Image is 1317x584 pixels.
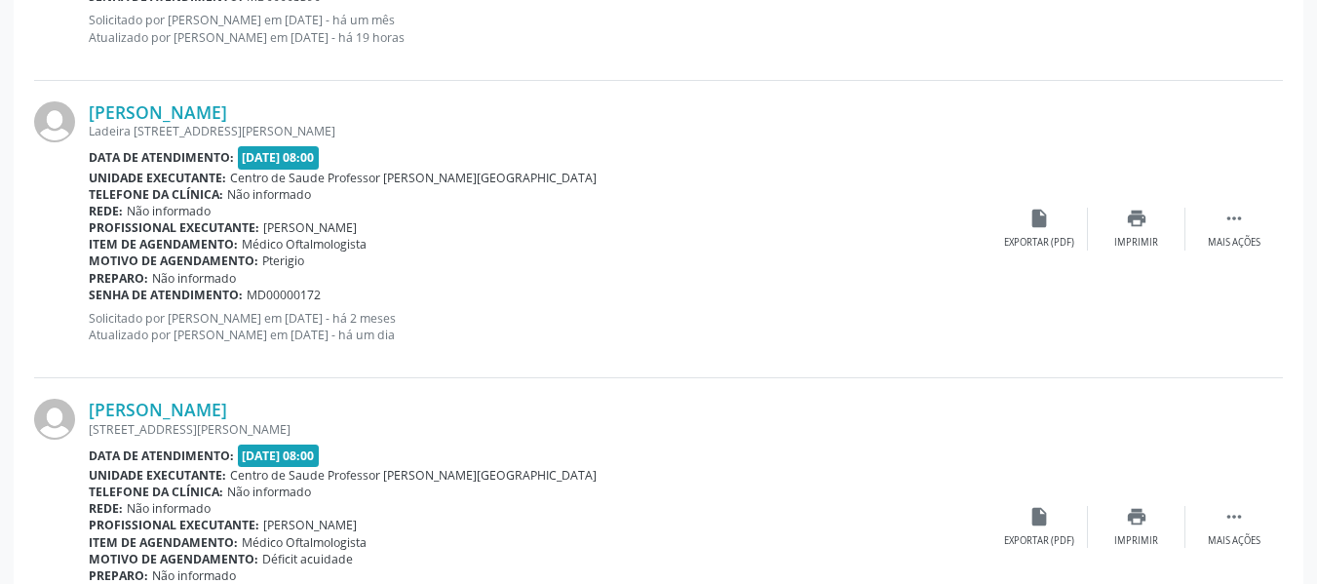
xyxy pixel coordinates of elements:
[1208,534,1260,548] div: Mais ações
[238,445,320,467] span: [DATE] 08:00
[34,399,75,440] img: img
[1114,534,1158,548] div: Imprimir
[127,500,211,517] span: Não informado
[262,551,353,567] span: Déficit acuidade
[263,517,357,533] span: [PERSON_NAME]
[152,567,236,584] span: Não informado
[1004,534,1074,548] div: Exportar (PDF)
[127,203,211,219] span: Não informado
[89,203,123,219] b: Rede:
[89,399,227,420] a: [PERSON_NAME]
[89,500,123,517] b: Rede:
[1223,208,1245,229] i: 
[89,149,234,166] b: Data de atendimento:
[1028,506,1050,527] i: insert_drive_file
[1126,506,1147,527] i: print
[1126,208,1147,229] i: print
[89,551,258,567] b: Motivo de agendamento:
[263,219,357,236] span: [PERSON_NAME]
[89,448,234,464] b: Data de atendimento:
[89,123,990,139] div: Ladeira [STREET_ADDRESS][PERSON_NAME]
[242,236,367,253] span: Médico Oftalmologista
[89,170,226,186] b: Unidade executante:
[1028,208,1050,229] i: insert_drive_file
[89,12,990,45] p: Solicitado por [PERSON_NAME] em [DATE] - há um mês Atualizado por [PERSON_NAME] em [DATE] - há 19...
[89,219,259,236] b: Profissional executante:
[227,484,311,500] span: Não informado
[89,567,148,584] b: Preparo:
[262,253,304,269] span: Pterigio
[89,484,223,500] b: Telefone da clínica:
[89,421,990,438] div: [STREET_ADDRESS][PERSON_NAME]
[34,101,75,142] img: img
[242,534,367,551] span: Médico Oftalmologista
[1208,236,1260,250] div: Mais ações
[227,186,311,203] span: Não informado
[89,310,990,343] p: Solicitado por [PERSON_NAME] em [DATE] - há 2 meses Atualizado por [PERSON_NAME] em [DATE] - há u...
[89,534,238,551] b: Item de agendamento:
[89,270,148,287] b: Preparo:
[247,287,321,303] span: MD00000172
[230,467,597,484] span: Centro de Saude Professor [PERSON_NAME][GEOGRAPHIC_DATA]
[1114,236,1158,250] div: Imprimir
[89,186,223,203] b: Telefone da clínica:
[89,517,259,533] b: Profissional executante:
[89,253,258,269] b: Motivo de agendamento:
[89,287,243,303] b: Senha de atendimento:
[1004,236,1074,250] div: Exportar (PDF)
[89,236,238,253] b: Item de agendamento:
[238,146,320,169] span: [DATE] 08:00
[89,467,226,484] b: Unidade executante:
[152,270,236,287] span: Não informado
[89,101,227,123] a: [PERSON_NAME]
[1223,506,1245,527] i: 
[230,170,597,186] span: Centro de Saude Professor [PERSON_NAME][GEOGRAPHIC_DATA]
